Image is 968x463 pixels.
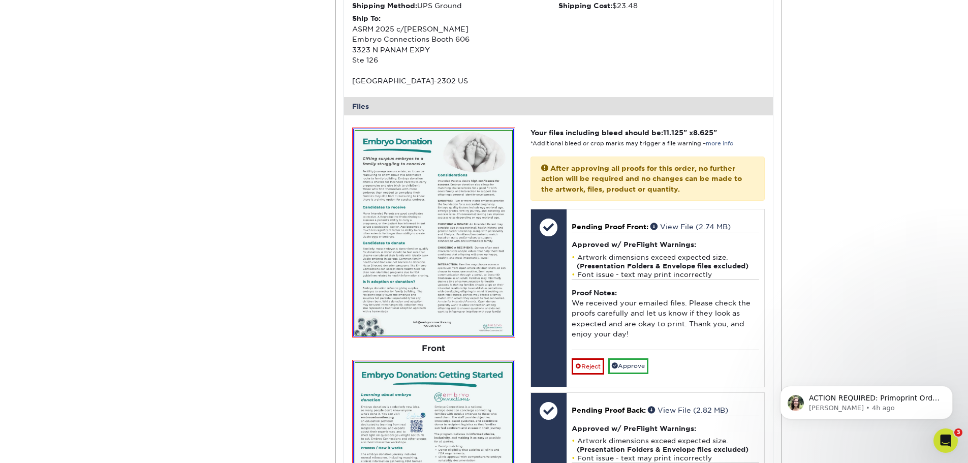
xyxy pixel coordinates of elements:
strong: (Presentation Folders & Envelope files excluded) [577,446,748,453]
li: Font issue - text may print incorrectly [572,454,759,462]
strong: Proof Notes: [572,289,617,297]
a: View File (2.82 MB) [648,406,728,414]
h4: Approved w/ PreFlight Warnings: [572,240,759,249]
strong: Your files including bleed should be: " x " [530,129,717,137]
div: UPS Ground [352,1,558,11]
strong: After approving all proofs for this order, no further action will be required and no changes can ... [541,164,742,193]
a: Reject [572,358,604,375]
strong: (Presentation Folders & Envelope files excluded) [577,262,748,270]
iframe: Intercom notifications message [765,364,968,436]
span: 8.625 [693,129,713,137]
div: Files [344,97,773,115]
div: We received your emailed files. Please check the proofs carefully and let us know if they look as... [572,279,759,350]
li: Artwork dimensions exceed expected size. [572,253,759,270]
div: ASRM 2025 c/[PERSON_NAME] Embryo Connections Booth 606 3323 N PANAM EXPY Ste 126 [GEOGRAPHIC_DATA... [352,13,558,86]
li: Font issue - text may print incorrectly [572,270,759,279]
li: Artwork dimensions exceed expected size. [572,437,759,454]
span: Pending Proof Back: [572,406,646,414]
span: Pending Proof Front: [572,223,648,231]
div: Front [352,337,515,360]
a: Approve [608,358,648,374]
h4: Approved w/ PreFlight Warnings: [572,424,759,433]
a: View File (2.74 MB) [650,223,731,231]
small: *Additional bleed or crop marks may trigger a file warning – [530,140,733,147]
strong: Shipping Method: [352,2,417,10]
div: $23.48 [558,1,765,11]
iframe: Intercom live chat [933,428,958,453]
strong: Ship To: [352,14,381,22]
span: 11.125 [663,129,683,137]
a: more info [706,140,733,147]
span: 3 [954,428,962,437]
strong: Shipping Cost: [558,2,612,10]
